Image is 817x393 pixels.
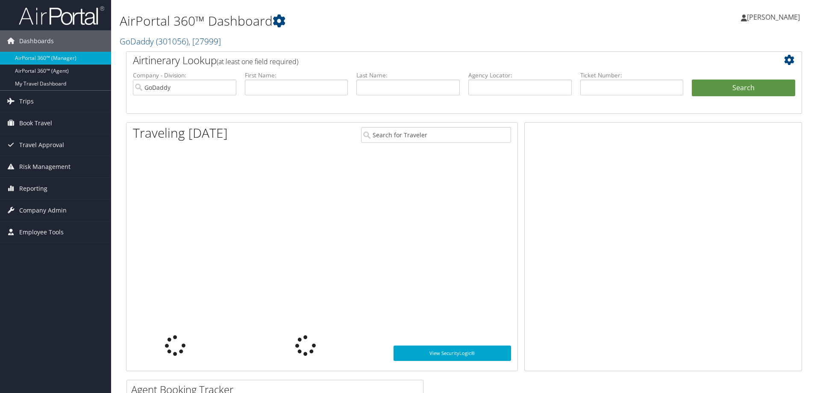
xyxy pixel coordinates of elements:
[120,12,579,30] h1: AirPortal 360™ Dashboard
[19,134,64,156] span: Travel Approval
[120,35,221,47] a: GoDaddy
[394,346,511,361] a: View SecurityLogic®
[19,178,47,199] span: Reporting
[19,222,64,243] span: Employee Tools
[19,156,71,177] span: Risk Management
[245,71,348,80] label: First Name:
[19,6,104,26] img: airportal-logo.png
[19,112,52,134] span: Book Travel
[188,35,221,47] span: , [ 27999 ]
[356,71,460,80] label: Last Name:
[747,12,800,22] span: [PERSON_NAME]
[133,53,739,68] h2: Airtinerary Lookup
[19,91,34,112] span: Trips
[156,35,188,47] span: ( 301056 )
[741,4,808,30] a: [PERSON_NAME]
[468,71,572,80] label: Agency Locator:
[19,200,67,221] span: Company Admin
[361,127,511,143] input: Search for Traveler
[19,30,54,52] span: Dashboards
[133,124,228,142] h1: Traveling [DATE]
[217,57,298,66] span: (at least one field required)
[133,71,236,80] label: Company - Division:
[580,71,684,80] label: Ticket Number:
[692,80,795,97] button: Search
